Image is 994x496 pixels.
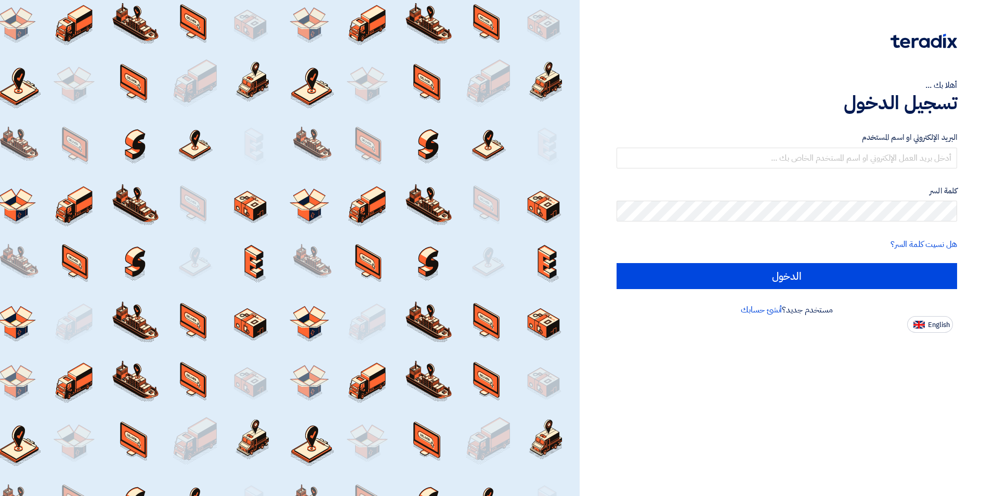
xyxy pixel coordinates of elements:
label: البريد الإلكتروني او اسم المستخدم [617,132,957,143]
label: كلمة السر [617,185,957,197]
span: English [928,321,950,329]
a: أنشئ حسابك [741,304,782,316]
button: English [907,316,953,333]
div: أهلا بك ... [617,79,957,92]
div: مستخدم جديد؟ [617,304,957,316]
h1: تسجيل الدخول [617,92,957,114]
input: الدخول [617,263,957,289]
img: Teradix logo [891,34,957,48]
a: هل نسيت كلمة السر؟ [891,238,957,251]
img: en-US.png [913,321,925,329]
input: أدخل بريد العمل الإلكتروني او اسم المستخدم الخاص بك ... [617,148,957,168]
